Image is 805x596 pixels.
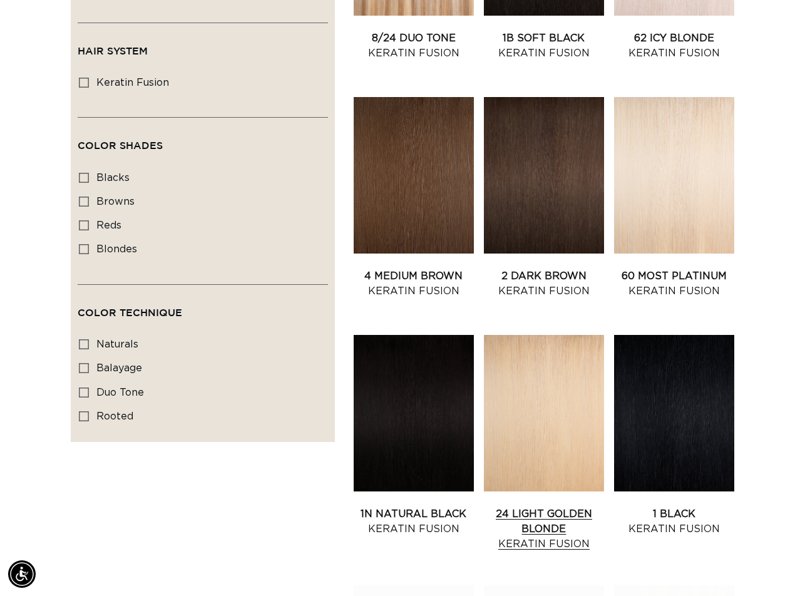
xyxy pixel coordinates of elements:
a: 24 Light Golden Blonde Keratin Fusion [484,506,604,552]
div: Accessibility Menu [8,560,36,588]
iframe: Chat Widget [742,536,805,596]
a: 1B Soft Black Keratin Fusion [484,31,604,61]
summary: Color Technique (0 selected) [78,285,328,330]
span: Color Shades [78,140,163,151]
span: browns [96,197,135,207]
a: 62 Icy Blonde Keratin Fusion [614,31,734,61]
a: 1 Black Keratin Fusion [614,506,734,537]
span: Hair System [78,45,148,56]
span: Color Technique [78,307,182,318]
span: duo tone [96,388,144,398]
span: blacks [96,173,130,183]
span: naturals [96,339,138,349]
a: 2 Dark Brown Keratin Fusion [484,269,604,299]
span: balayage [96,363,142,373]
summary: Hair System (0 selected) [78,23,328,68]
span: blondes [96,244,137,254]
a: 1N Natural Black Keratin Fusion [354,506,474,537]
a: 60 Most Platinum Keratin Fusion [614,269,734,299]
span: keratin fusion [96,78,169,88]
summary: Color Shades (0 selected) [78,118,328,163]
span: reds [96,220,121,230]
span: rooted [96,411,133,421]
a: 4 Medium Brown Keratin Fusion [354,269,474,299]
a: 8/24 Duo Tone Keratin Fusion [354,31,474,61]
